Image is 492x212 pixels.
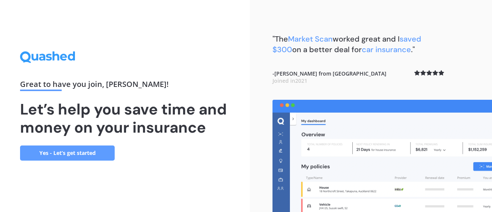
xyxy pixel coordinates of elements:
span: car insurance [362,45,411,54]
a: Yes - Let’s get started [20,145,115,161]
span: Joined in 2021 [272,77,307,84]
span: saved $300 [272,34,421,54]
img: dashboard.webp [272,100,492,212]
b: "The worked great and I on a better deal for ." [272,34,421,54]
h1: Let’s help you save time and money on your insurance [20,100,230,136]
div: Great to have you join , [PERSON_NAME] ! [20,80,230,91]
b: - [PERSON_NAME] from [GEOGRAPHIC_DATA] [272,70,386,85]
span: Market Scan [288,34,333,44]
